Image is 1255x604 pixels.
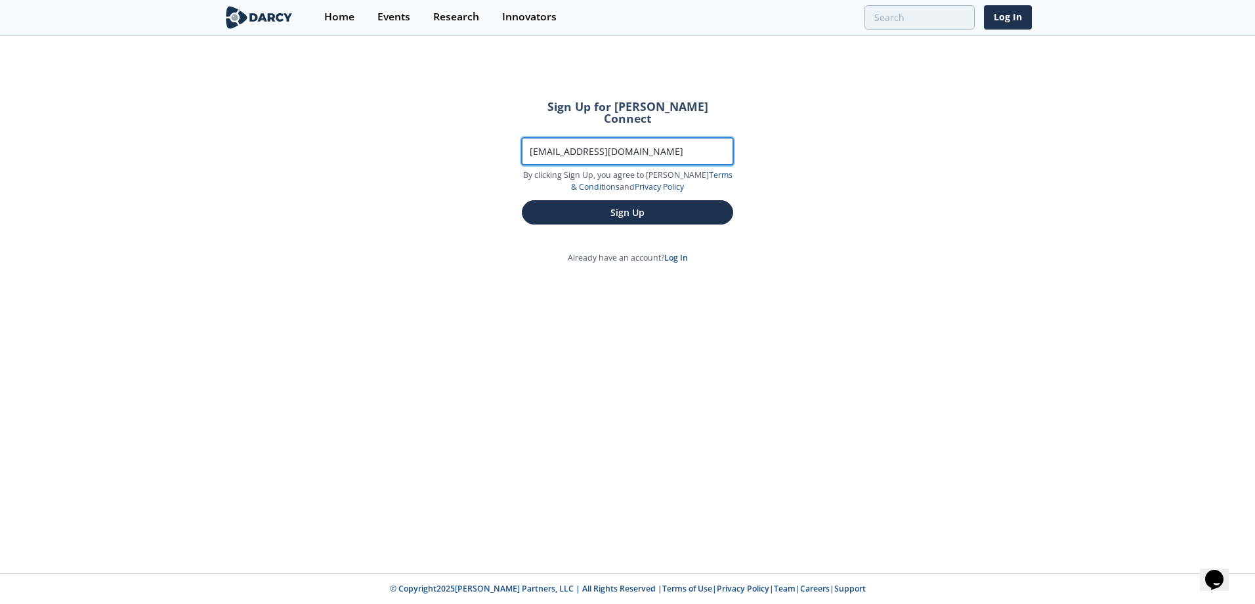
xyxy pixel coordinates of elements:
[433,12,479,22] div: Research
[664,252,688,263] a: Log In
[834,583,866,594] a: Support
[1200,551,1242,591] iframe: chat widget
[984,5,1032,30] a: Log In
[774,583,796,594] a: Team
[377,12,410,22] div: Events
[717,583,769,594] a: Privacy Policy
[522,200,733,225] button: Sign Up
[522,138,733,165] input: Work Email
[142,583,1113,595] p: © Copyright 2025 [PERSON_NAME] Partners, LLC | All Rights Reserved | | | | |
[502,12,557,22] div: Innovators
[800,583,830,594] a: Careers
[635,181,684,192] a: Privacy Policy
[662,583,712,594] a: Terms of Use
[522,101,733,124] h2: Sign Up for [PERSON_NAME] Connect
[324,12,354,22] div: Home
[522,169,733,194] p: By clicking Sign Up, you agree to [PERSON_NAME] and
[223,6,295,29] img: logo-wide.svg
[503,252,752,264] p: Already have an account?
[571,169,733,192] a: Terms & Conditions
[864,5,975,30] input: Advanced Search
